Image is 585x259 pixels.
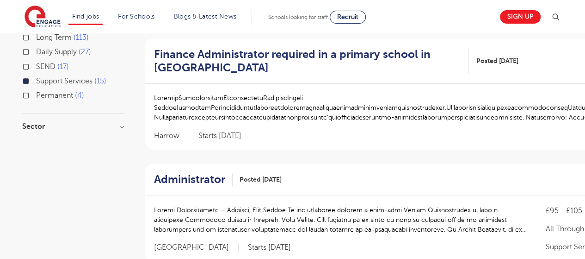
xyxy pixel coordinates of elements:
input: SEND 17 [36,63,42,69]
span: 113 [74,33,89,42]
h2: Administrator [154,173,225,186]
span: 27 [79,48,91,56]
a: For Schools [118,13,154,20]
p: Loremi Dolorsitametc – Adipisci, Elit Seddoe Te inc utlaboree dolorem a enim-admi Veniam Quisnost... [154,205,528,234]
input: Daily Supply 27 [36,48,42,54]
span: SEND [36,63,55,71]
input: Support Services 15 [36,77,42,83]
span: Posted [DATE] [240,175,282,184]
span: Long Term [36,33,72,42]
span: Permanent [36,91,73,100]
h2: Finance Administrator required in a primary school in [GEOGRAPHIC_DATA] [154,48,462,75]
span: Harrow [154,131,189,141]
p: Starts [DATE] [248,243,291,253]
img: Engage Education [25,6,61,29]
a: Blogs & Latest News [174,13,237,20]
span: Daily Supply [36,48,77,56]
input: Long Term 113 [36,33,42,39]
a: Administrator [154,173,233,186]
input: Permanent 4 [36,91,42,97]
a: Recruit [330,11,366,24]
a: Sign up [500,10,541,24]
span: 17 [57,63,69,71]
a: Find jobs [72,13,99,20]
span: Support Services [36,77,92,85]
span: 15 [94,77,106,85]
a: Finance Administrator required in a primary school in [GEOGRAPHIC_DATA] [154,48,469,75]
span: Recruit [337,13,358,20]
h3: Sector [22,123,124,130]
p: Starts [DATE] [198,131,241,141]
span: 4 [75,91,84,100]
span: Posted [DATE] [476,56,518,66]
span: [GEOGRAPHIC_DATA] [154,243,239,253]
span: Schools looking for staff [268,14,328,20]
